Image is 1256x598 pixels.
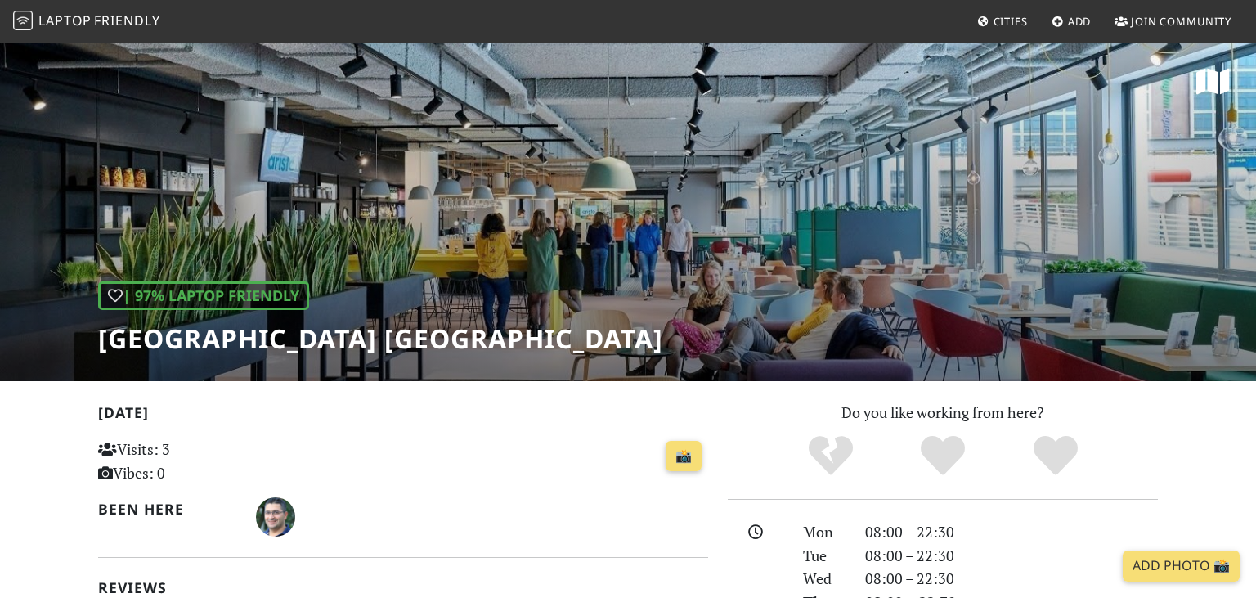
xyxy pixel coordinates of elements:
[728,401,1158,425] p: Do you like working from here?
[886,434,999,479] div: Yes
[793,520,855,544] div: Mon
[1108,7,1238,36] a: Join Community
[38,11,92,29] span: Laptop
[256,506,295,525] span: Ahmet Baysa
[1123,551,1240,582] a: Add Photo 📸
[98,404,708,428] h2: [DATE]
[774,434,887,479] div: No
[1068,14,1092,29] span: Add
[98,438,289,485] p: Visits: 3 Vibes: 0
[13,7,160,36] a: LaptopFriendly LaptopFriendly
[999,434,1112,479] div: Definitely!
[855,520,1168,544] div: 08:00 – 22:30
[793,544,855,568] div: Tue
[855,567,1168,591] div: 08:00 – 22:30
[793,567,855,591] div: Wed
[1045,7,1098,36] a: Add
[98,579,708,596] h2: Reviews
[666,441,702,472] a: 📸
[94,11,159,29] span: Friendly
[13,11,33,30] img: LaptopFriendly
[98,281,309,310] div: | 97% Laptop Friendly
[1131,14,1231,29] span: Join Community
[256,497,295,537] img: 1797-ahmet.jpg
[98,501,236,518] h2: Been here
[855,544,1168,568] div: 08:00 – 22:30
[98,323,663,354] h1: [GEOGRAPHIC_DATA] [GEOGRAPHIC_DATA]
[971,7,1034,36] a: Cities
[994,14,1028,29] span: Cities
